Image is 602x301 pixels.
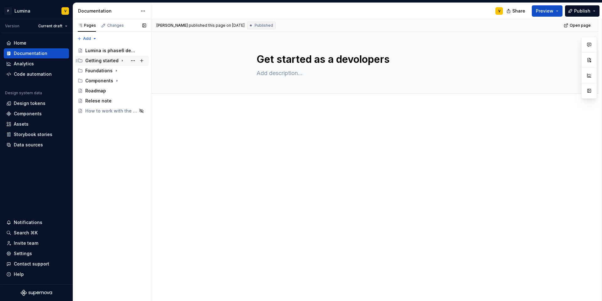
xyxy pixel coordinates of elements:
[1,4,71,18] button: PLuminaV
[4,119,69,129] a: Assets
[14,71,52,77] div: Code automation
[75,76,149,86] div: Components
[512,8,525,14] span: Share
[85,78,113,84] div: Components
[4,140,69,150] a: Data sources
[4,98,69,108] a: Design tokens
[75,106,149,116] a: How to work with the Design Team
[14,261,49,267] div: Contact support
[38,24,62,29] span: Current draft
[14,230,38,236] div: Search ⌘K
[35,22,70,30] button: Current draft
[75,56,149,66] div: Getting started
[503,5,529,17] button: Share
[5,90,42,96] div: Design system data
[189,23,245,28] div: published this page on [DATE]
[14,219,42,226] div: Notifications
[14,250,32,257] div: Settings
[85,47,137,54] div: Lumina is phase6 design system
[4,109,69,119] a: Components
[21,290,52,296] svg: Supernova Logo
[536,8,553,14] span: Preview
[75,66,149,76] div: Foundations
[14,271,24,277] div: Help
[532,5,562,17] button: Preview
[255,23,273,28] span: Published
[4,48,69,58] a: Documentation
[14,111,42,117] div: Components
[14,8,30,14] div: Lumina
[107,23,124,28] div: Changes
[255,52,492,67] textarea: Get started as a devolopers
[4,217,69,227] button: Notifications
[14,61,34,67] div: Analytics
[78,23,96,28] div: Pages
[85,108,137,114] div: How to work with the Design Team
[14,131,52,138] div: Storybook stories
[565,5,599,17] button: Publish
[4,238,69,248] a: Invite team
[14,50,47,57] div: Documentation
[85,88,106,94] div: Roadmap
[75,96,149,106] a: Relese note
[4,129,69,140] a: Storybook stories
[75,46,149,56] a: Lumina is phase6 design system
[4,59,69,69] a: Analytics
[156,23,188,28] span: [PERSON_NAME]
[85,68,113,74] div: Foundations
[14,240,38,246] div: Invite team
[4,259,69,269] button: Contact support
[75,34,99,43] button: Add
[85,98,112,104] div: Relese note
[5,24,19,29] div: Version
[78,8,137,14] div: Documentation
[64,8,66,14] div: V
[498,8,500,14] div: V
[75,86,149,96] a: Roadmap
[14,40,26,46] div: Home
[4,249,69,259] a: Settings
[14,100,45,107] div: Design tokens
[4,38,69,48] a: Home
[4,69,69,79] a: Code automation
[83,36,91,41] span: Add
[562,21,594,30] a: Open page
[570,23,591,28] span: Open page
[85,57,119,64] div: Getting started
[14,142,43,148] div: Data sources
[4,7,12,15] div: P
[14,121,29,127] div: Assets
[4,228,69,238] button: Search ⌘K
[4,269,69,279] button: Help
[75,46,149,116] div: Page tree
[574,8,590,14] span: Publish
